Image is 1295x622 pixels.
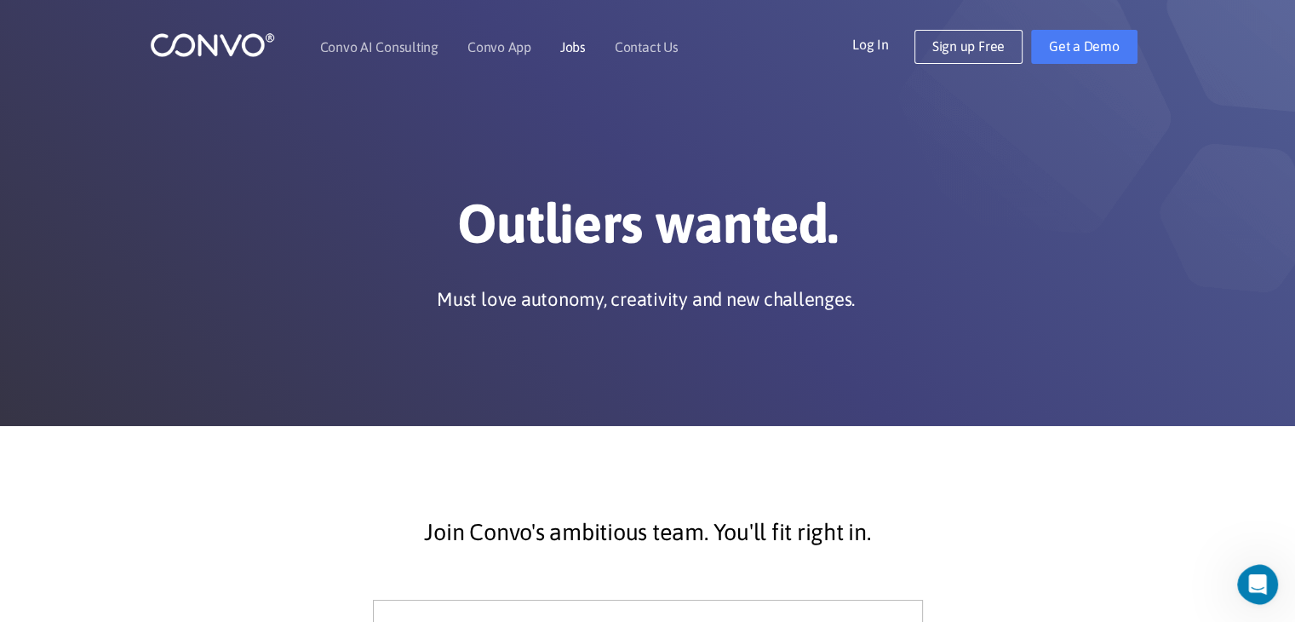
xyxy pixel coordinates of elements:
[615,40,679,54] a: Contact Us
[914,30,1023,64] a: Sign up Free
[175,191,1120,269] h1: Outliers wanted.
[1237,564,1290,605] iframe: Intercom live chat
[560,40,586,54] a: Jobs
[437,286,855,312] p: Must love autonomy, creativity and new challenges.
[467,40,531,54] a: Convo App
[150,32,275,58] img: logo_1.png
[1031,30,1137,64] a: Get a Demo
[188,511,1108,554] p: Join Convo's ambitious team. You'll fit right in.
[852,30,914,57] a: Log In
[320,40,438,54] a: Convo AI Consulting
